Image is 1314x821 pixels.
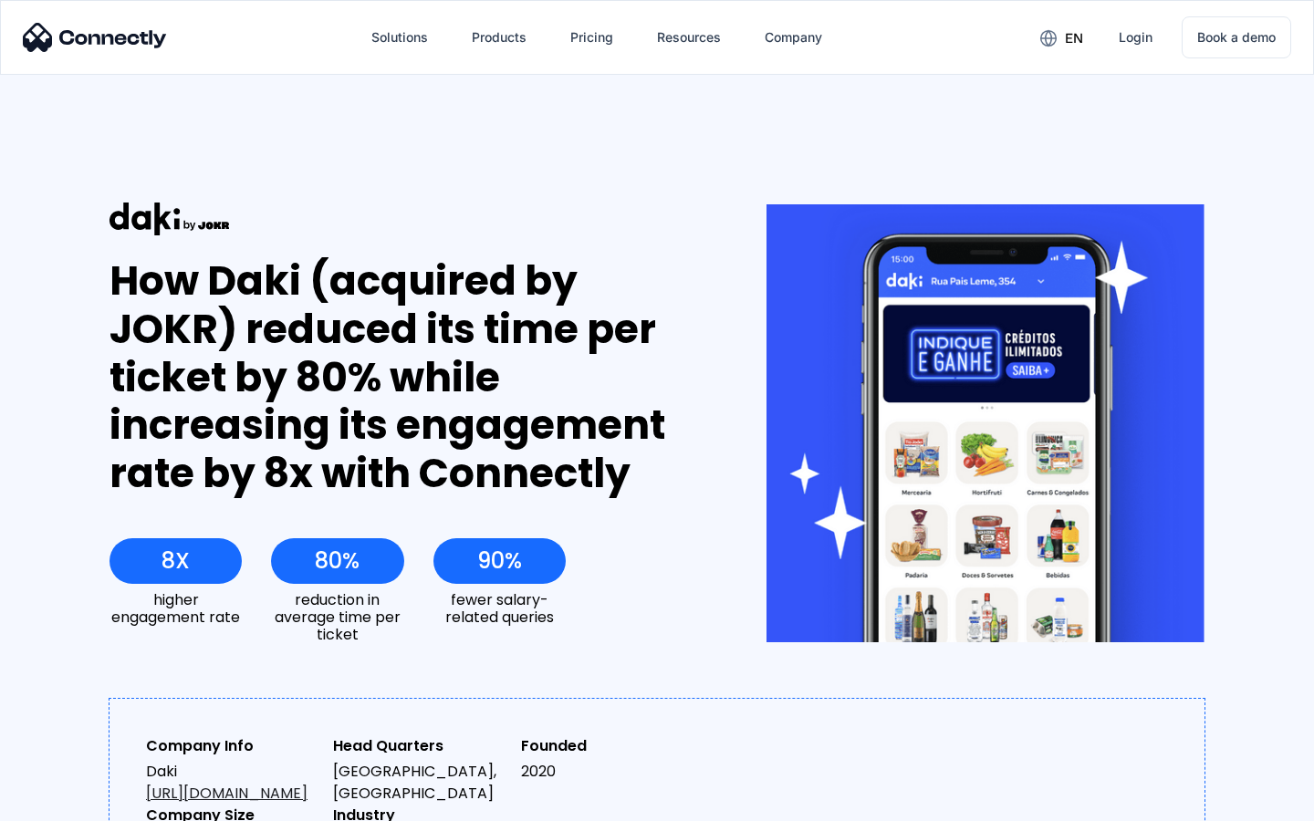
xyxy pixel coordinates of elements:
div: Daki [146,761,318,805]
aside: Language selected: English [18,789,109,815]
a: Login [1104,16,1167,59]
a: [URL][DOMAIN_NAME] [146,783,308,804]
div: Company [765,25,822,50]
div: 80% [315,548,360,574]
div: Founded [521,735,693,757]
div: fewer salary-related queries [433,591,566,626]
div: Solutions [371,25,428,50]
div: reduction in average time per ticket [271,591,403,644]
div: Login [1119,25,1152,50]
div: Products [472,25,527,50]
a: Book a demo [1182,16,1291,58]
div: Head Quarters [333,735,506,757]
img: Connectly Logo [23,23,167,52]
div: en [1065,26,1083,51]
div: 2020 [521,761,693,783]
div: Resources [657,25,721,50]
div: How Daki (acquired by JOKR) reduced its time per ticket by 80% while increasing its engagement ra... [109,257,700,498]
div: higher engagement rate [109,591,242,626]
div: 8X [162,548,190,574]
a: Pricing [556,16,628,59]
div: Pricing [570,25,613,50]
ul: Language list [36,789,109,815]
div: [GEOGRAPHIC_DATA], [GEOGRAPHIC_DATA] [333,761,506,805]
div: 90% [477,548,522,574]
div: Company Info [146,735,318,757]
